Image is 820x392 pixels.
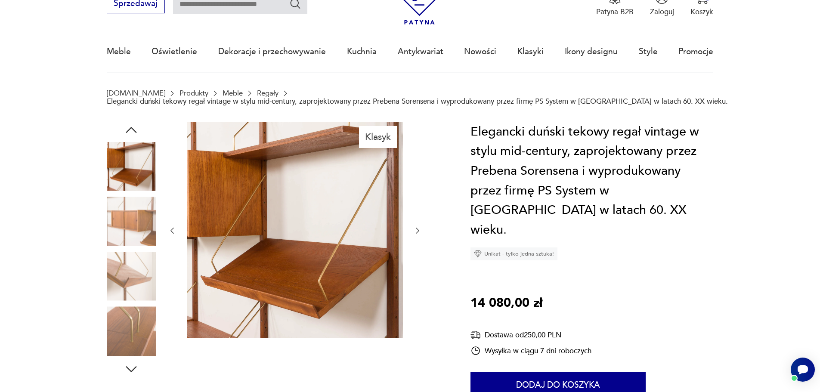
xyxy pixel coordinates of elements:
[257,89,278,97] a: Regały
[359,126,397,148] div: Klasyk
[470,330,481,340] img: Ikona dostawy
[107,89,165,97] a: [DOMAIN_NAME]
[218,32,326,71] a: Dekoracje i przechowywanie
[187,122,403,338] img: Zdjęcie produktu Elegancki duński tekowy regał vintage w stylu mid-century, zaprojektowany przez ...
[791,358,815,382] iframe: Smartsupp widget button
[107,142,156,191] img: Zdjęcie produktu Elegancki duński tekowy regał vintage w stylu mid-century, zaprojektowany przez ...
[470,330,591,340] div: Dostawa od 250,00 PLN
[565,32,618,71] a: Ikony designu
[152,32,197,71] a: Oświetlenie
[678,32,713,71] a: Promocje
[107,252,156,301] img: Zdjęcie produktu Elegancki duński tekowy regał vintage w stylu mid-century, zaprojektowany przez ...
[650,7,674,17] p: Zaloguj
[107,1,165,8] a: Sprzedawaj
[470,122,713,240] h1: Elegancki duński tekowy regał vintage w stylu mid-century, zaprojektowany przez Prebena Sorensena...
[398,32,443,71] a: Antykwariat
[474,250,482,258] img: Ikona diamentu
[690,7,713,17] p: Koszyk
[464,32,496,71] a: Nowości
[107,197,156,246] img: Zdjęcie produktu Elegancki duński tekowy regał vintage w stylu mid-century, zaprojektowany przez ...
[470,346,591,356] div: Wysyłka w ciągu 7 dni roboczych
[596,7,634,17] p: Patyna B2B
[107,306,156,355] img: Zdjęcie produktu Elegancki duński tekowy regał vintage w stylu mid-century, zaprojektowany przez ...
[223,89,243,97] a: Meble
[470,247,557,260] div: Unikat - tylko jedna sztuka!
[347,32,377,71] a: Kuchnia
[517,32,544,71] a: Klasyki
[107,97,728,105] p: Elegancki duński tekowy regał vintage w stylu mid-century, zaprojektowany przez Prebena Sorensena...
[470,293,542,313] p: 14 080,00 zł
[639,32,658,71] a: Style
[107,32,131,71] a: Meble
[179,89,208,97] a: Produkty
